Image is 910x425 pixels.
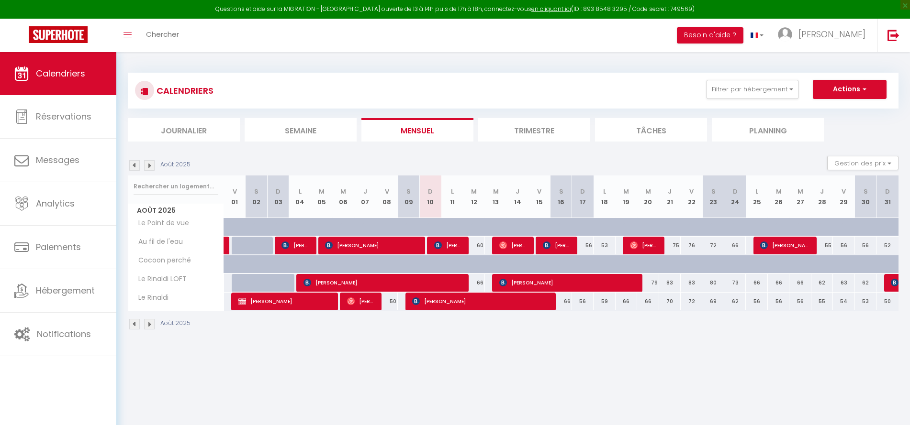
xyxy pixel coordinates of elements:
p: Août 2025 [160,160,191,169]
div: 62 [855,274,876,292]
abbr: M [340,187,346,196]
button: Filtrer par hébergement [707,80,798,99]
div: 56 [833,237,854,254]
th: 29 [833,175,854,218]
th: 20 [637,175,659,218]
div: 56 [572,293,594,310]
div: 60 [463,237,484,254]
span: Notifications [37,328,91,340]
span: [PERSON_NAME] [499,273,636,292]
button: Gestion des prix [827,156,899,170]
th: 27 [789,175,811,218]
abbr: L [451,187,454,196]
div: 70 [659,293,681,310]
div: 66 [768,274,789,292]
abbr: S [864,187,868,196]
a: ... [PERSON_NAME] [771,19,877,52]
div: 66 [789,274,811,292]
th: 11 [441,175,463,218]
th: 13 [485,175,506,218]
abbr: D [428,187,433,196]
button: Besoin d'aide ? [677,27,743,44]
span: [PERSON_NAME] [412,292,549,310]
abbr: M [319,187,325,196]
div: 79 [637,274,659,292]
abbr: J [363,187,367,196]
abbr: D [276,187,281,196]
abbr: L [299,187,302,196]
abbr: M [645,187,651,196]
span: Le Point de vue [130,218,191,229]
img: logout [888,29,899,41]
div: 66 [746,274,767,292]
div: 66 [616,293,637,310]
span: Au fil de l'eau [130,237,185,247]
th: 07 [354,175,376,218]
span: [PERSON_NAME] [543,236,572,254]
abbr: L [603,187,606,196]
li: Tâches [595,118,707,142]
abbr: D [733,187,738,196]
a: en cliquant ici [531,5,571,13]
th: 09 [398,175,419,218]
abbr: V [233,187,237,196]
span: Paiements [36,241,81,253]
div: 80 [702,274,724,292]
abbr: J [668,187,672,196]
th: 21 [659,175,681,218]
abbr: V [537,187,541,196]
div: 56 [855,237,876,254]
div: 55 [811,237,833,254]
abbr: S [559,187,563,196]
th: 28 [811,175,833,218]
abbr: V [385,187,389,196]
span: Messages [36,154,79,166]
p: Août 2025 [160,319,191,328]
button: Actions [813,80,887,99]
th: 03 [267,175,289,218]
th: 30 [855,175,876,218]
div: 54 [833,293,854,310]
abbr: S [254,187,258,196]
span: Le Rinaldi LOFT [130,274,189,284]
span: Chercher [146,29,179,39]
th: 14 [506,175,528,218]
span: [PERSON_NAME] [238,292,332,310]
span: Calendriers [36,67,85,79]
abbr: V [689,187,694,196]
span: [PERSON_NAME] [630,236,659,254]
abbr: J [516,187,519,196]
th: 05 [311,175,332,218]
th: 26 [768,175,789,218]
th: 01 [224,175,246,218]
abbr: D [580,187,585,196]
abbr: S [406,187,411,196]
div: 69 [702,293,724,310]
li: Semaine [245,118,357,142]
th: 02 [246,175,267,218]
abbr: J [820,187,824,196]
div: 72 [702,237,724,254]
span: [PERSON_NAME] [347,292,376,310]
th: 24 [724,175,746,218]
th: 22 [681,175,702,218]
span: Analytics [36,197,75,209]
th: 23 [702,175,724,218]
div: 66 [550,293,572,310]
abbr: V [842,187,846,196]
abbr: S [711,187,716,196]
th: 06 [333,175,354,218]
th: 15 [528,175,550,218]
div: 62 [724,293,746,310]
span: Le Rinaldi [130,293,171,303]
th: 31 [876,175,899,218]
abbr: M [471,187,477,196]
th: 17 [572,175,594,218]
div: 56 [746,293,767,310]
div: 56 [572,237,594,254]
a: Chercher [139,19,186,52]
span: [PERSON_NAME] [499,236,528,254]
div: 53 [594,237,615,254]
div: 66 [637,293,659,310]
span: [PERSON_NAME] [760,236,810,254]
